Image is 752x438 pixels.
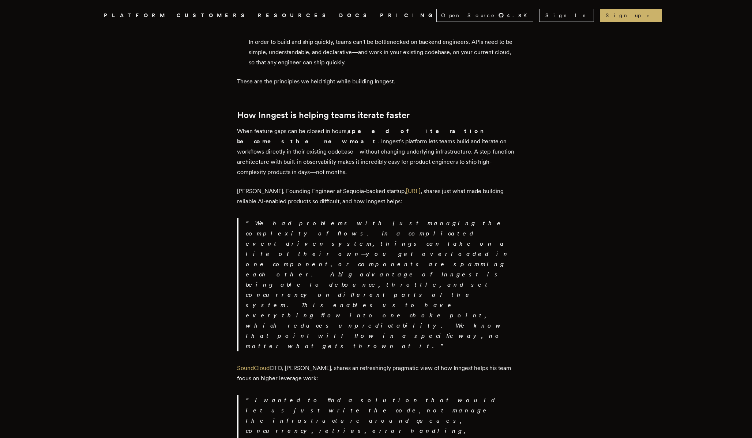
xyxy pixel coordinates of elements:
[507,12,531,19] span: 4.8 K
[600,9,662,22] a: Sign up
[237,126,515,177] p: When feature gaps can be closed in hours, . Inngest's platform lets teams build and iterate on wo...
[258,11,330,20] button: RESOURCES
[246,218,515,351] p: We had problems with just managing the complexity of flows. In a complicated event-driven system,...
[177,11,249,20] a: CUSTOMERS
[539,9,594,22] a: Sign In
[237,186,515,207] p: [PERSON_NAME], Founding Engineer at Sequoia-backed startup, , shares just what made building reli...
[237,110,515,120] h2: How Inngest is helping teams iterate faster
[380,11,436,20] a: PRICING
[406,188,421,195] a: [URL]
[339,11,371,20] a: DOCS
[104,11,168,20] button: PLATFORM
[249,37,515,68] p: In order to build and ship quickly, teams can't be bottlenecked on backend engineers. APIs need t...
[237,365,270,371] a: SoundCloud
[237,128,484,145] strong: speed of iteration becomes the new moat
[237,363,515,384] p: CTO, [PERSON_NAME], shares an refreshingly pragmatic view of how Inngest helps his team focus on ...
[237,76,515,87] p: These are the principles we held tight while building Inngest.
[644,12,656,19] span: →
[441,12,495,19] span: Open Source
